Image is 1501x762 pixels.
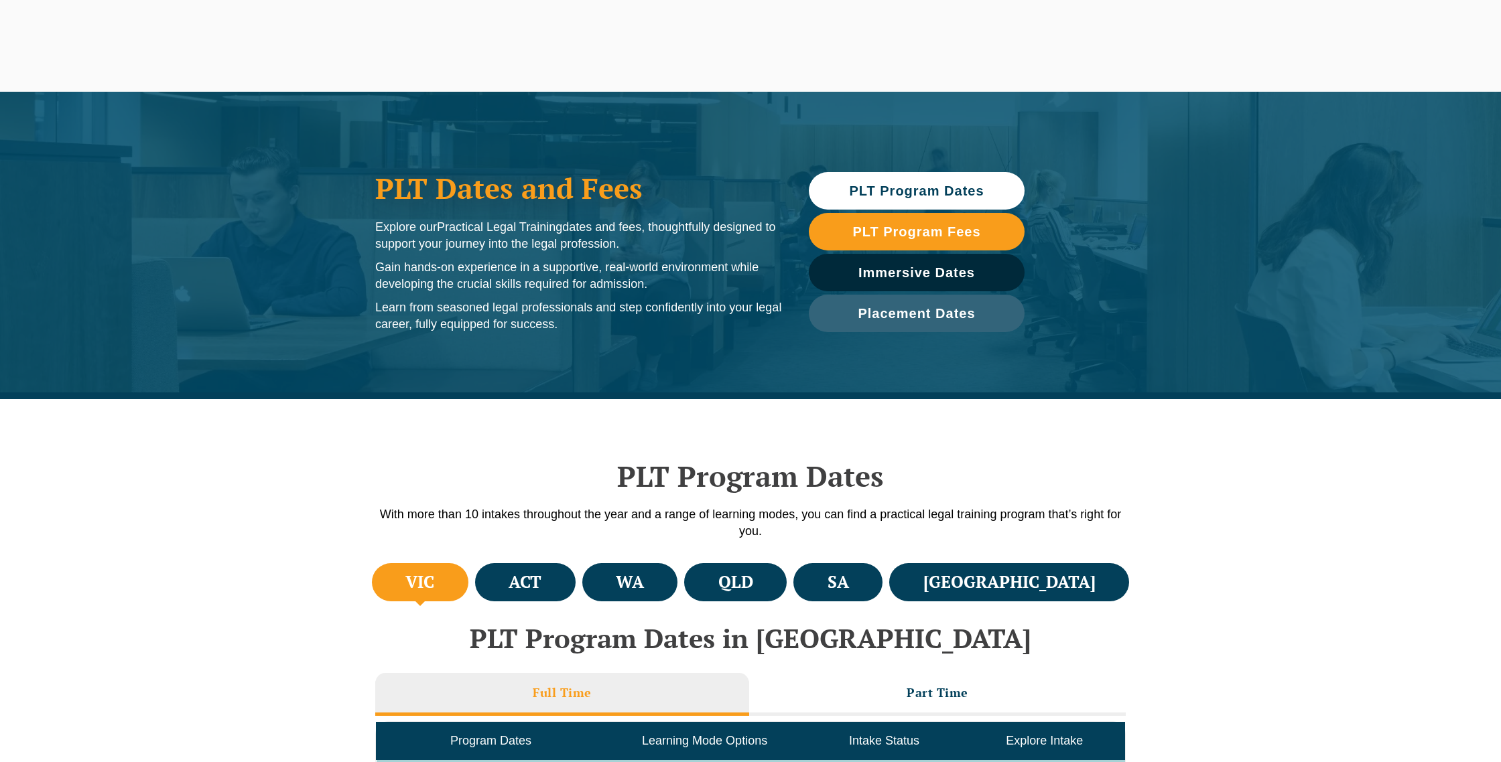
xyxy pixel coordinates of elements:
[858,307,975,320] span: Placement Dates
[375,299,782,333] p: Learn from seasoned legal professionals and step confidently into your legal career, fully equipp...
[923,571,1096,593] h4: [GEOGRAPHIC_DATA]
[375,171,782,205] h1: PLT Dates and Fees
[369,459,1132,493] h2: PLT Program Dates
[533,685,592,700] h3: Full Time
[375,219,782,252] p: Explore our dates and fees, thoughtfully designed to support your journey into the legal profession.
[809,213,1025,250] a: PLT Program Fees
[828,571,849,593] h4: SA
[437,220,562,234] span: Practical Legal Training
[809,254,1025,291] a: Immersive Dates
[858,266,975,279] span: Immersive Dates
[369,506,1132,540] p: With more than 10 intakes throughout the year and a range of learning modes, you can find a pract...
[718,571,753,593] h4: QLD
[369,623,1132,653] h2: PLT Program Dates in [GEOGRAPHIC_DATA]
[450,734,531,747] span: Program Dates
[405,571,434,593] h4: VIC
[852,225,980,238] span: PLT Program Fees
[907,685,968,700] h3: Part Time
[849,734,919,747] span: Intake Status
[1006,734,1083,747] span: Explore Intake
[616,571,644,593] h4: WA
[809,172,1025,210] a: PLT Program Dates
[375,259,782,293] p: Gain hands-on experience in a supportive, real-world environment while developing the crucial ski...
[849,184,984,198] span: PLT Program Dates
[642,734,767,747] span: Learning Mode Options
[809,295,1025,332] a: Placement Dates
[509,571,541,593] h4: ACT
